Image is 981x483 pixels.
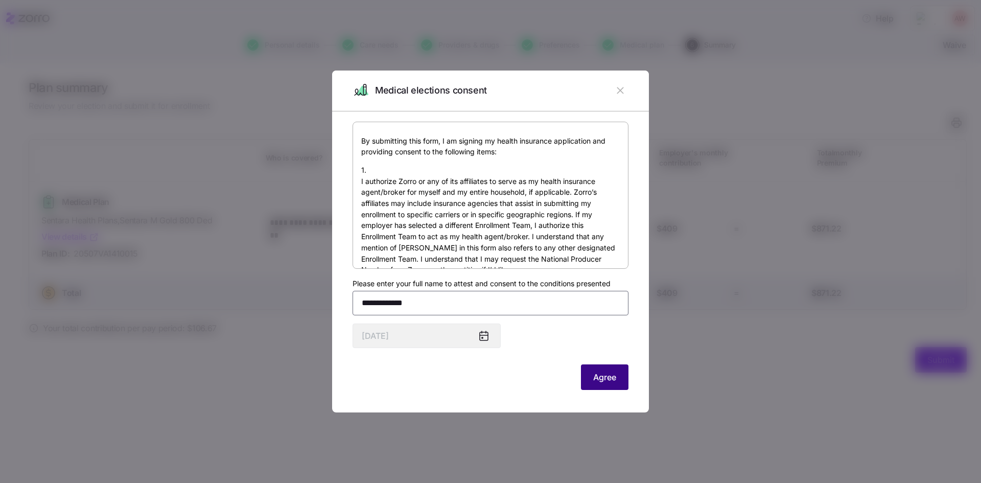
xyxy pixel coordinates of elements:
p: By submitting this form, I am signing my health insurance application and providing consent to th... [361,135,620,157]
p: 1. I authorize Zorro or any of its affiliates to serve as my health insurance agent/broker for my... [361,165,620,275]
span: Medical elections consent [375,83,487,98]
input: MM/DD/YYYY [353,324,501,348]
span: Agree [593,371,616,383]
button: Agree [581,364,628,390]
label: Please enter your full name to attest and consent to the conditions presented [353,278,611,289]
